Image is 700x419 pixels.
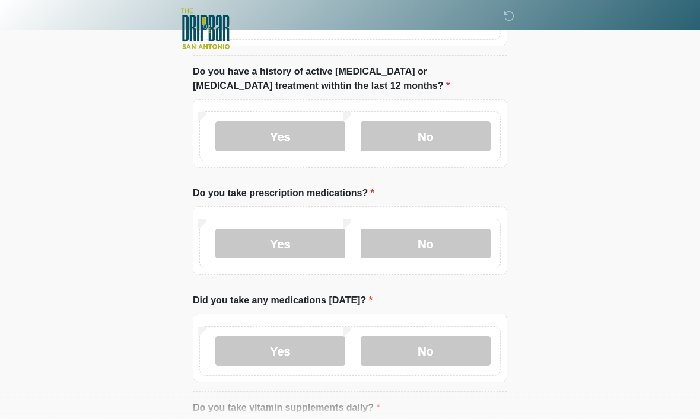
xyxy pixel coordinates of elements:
label: Do you have a history of active [MEDICAL_DATA] or [MEDICAL_DATA] treatment withtin the last 12 mo... [193,65,507,94]
label: Did you take any medications [DATE]? [193,294,373,308]
label: Do you take prescription medications? [193,187,374,201]
label: Yes [215,337,345,366]
label: Do you take vitamin supplements daily? [193,401,380,415]
img: The DRIPBaR - San Antonio Fossil Creek Logo [181,9,230,50]
label: Yes [215,229,345,259]
label: No [361,122,491,152]
label: No [361,337,491,366]
label: No [361,229,491,259]
label: Yes [215,122,345,152]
